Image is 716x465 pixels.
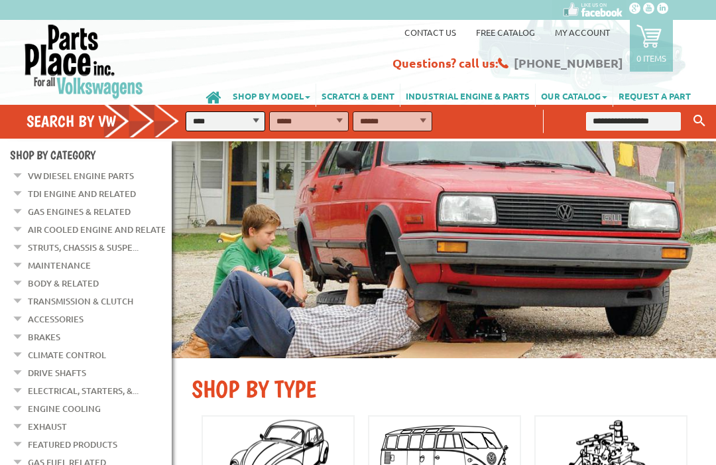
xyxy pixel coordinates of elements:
[404,27,456,38] a: Contact us
[28,382,139,399] a: Electrical, Starters, &...
[28,257,91,274] a: Maintenance
[28,364,86,381] a: Drive Shafts
[28,239,139,256] a: Struts, Chassis & Suspe...
[227,84,316,107] a: SHOP BY MODEL
[636,52,666,64] p: 0 items
[23,23,145,100] img: Parts Place Inc!
[28,221,172,238] a: Air Cooled Engine and Related
[28,203,131,220] a: Gas Engines & Related
[613,84,696,107] a: REQUEST A PART
[28,400,101,417] a: Engine Cooling
[630,20,673,72] a: 0 items
[28,310,84,328] a: Accessories
[316,84,400,107] a: SCRATCH & DENT
[28,346,106,364] a: Climate Control
[172,141,716,358] img: First slide [900x500]
[10,148,172,162] h4: Shop By Category
[28,185,136,202] a: TDI Engine and Related
[476,27,535,38] a: Free Catalog
[28,418,67,435] a: Exhaust
[28,328,60,346] a: Brakes
[28,275,99,292] a: Body & Related
[555,27,610,38] a: My Account
[400,84,535,107] a: INDUSTRIAL ENGINE & PARTS
[536,84,613,107] a: OUR CATALOG
[28,293,133,310] a: Transmission & Clutch
[28,167,134,184] a: VW Diesel Engine Parts
[689,110,709,132] button: Keyword Search
[192,375,696,403] h2: SHOP BY TYPE
[28,436,117,453] a: Featured Products
[27,111,188,131] h4: Search by VW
